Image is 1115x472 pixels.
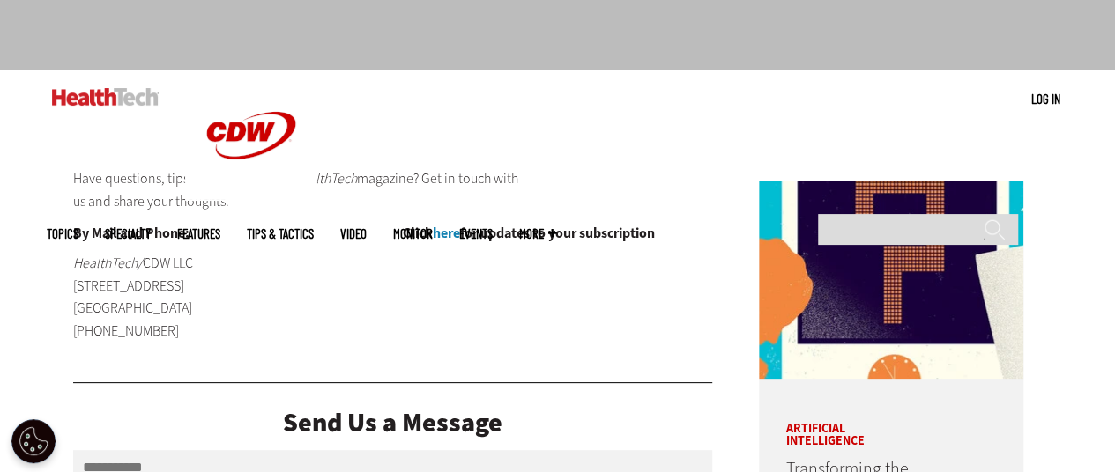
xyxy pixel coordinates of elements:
span: Topics [47,227,78,240]
span: Specialty [105,227,151,240]
a: Tips & Tactics [247,227,314,240]
a: MonITor [393,227,433,240]
img: Home [52,88,159,106]
div: Send Us a Message [73,409,713,436]
span: More [519,227,556,240]
div: User menu [1031,90,1060,108]
a: Events [459,227,493,240]
a: Video [340,227,367,240]
div: Cookie Settings [11,419,56,463]
p: Artificial Intelligence [759,396,944,447]
button: Open Preferences [11,419,56,463]
a: CDW [185,187,317,205]
img: Home [185,70,317,201]
p: CDW LLC [STREET_ADDRESS] [GEOGRAPHIC_DATA] [PHONE_NUMBER] [73,252,290,342]
em: HealthTech/ [73,254,143,272]
img: illustration of question mark [759,181,1023,379]
a: Features [177,227,220,240]
a: Log in [1031,91,1060,107]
